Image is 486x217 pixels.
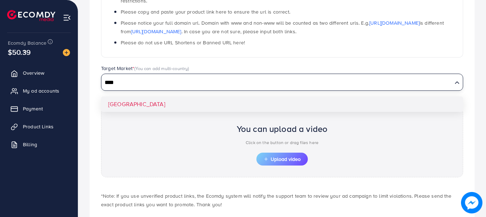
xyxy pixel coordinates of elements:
span: Please notice your full domain url. Domain with www and non-www will be counted as two different ... [121,19,444,35]
a: [URL][DOMAIN_NAME] [131,28,181,35]
p: *Note: If you use unverified product links, the Ecomdy system will notify the support team to rev... [101,192,463,209]
div: Search for option [101,74,463,91]
a: Overview [5,66,72,80]
a: Payment [5,102,72,116]
img: logo [7,10,55,21]
img: menu [63,14,71,22]
a: My ad accounts [5,84,72,98]
img: image [461,192,482,213]
span: Upload video [264,157,301,162]
span: Billing [23,141,37,148]
span: Please do not use URL Shortens or Banned URL here! [121,39,245,46]
span: (You can add multi-country) [134,65,189,71]
h2: You can upload a video [237,124,328,134]
input: Search for option [102,77,452,88]
span: Ecomdy Balance [8,39,46,46]
a: [URL][DOMAIN_NAME] [369,19,420,26]
p: Click on the button or drag files here [237,138,328,147]
li: [GEOGRAPHIC_DATA] [101,97,463,112]
a: Billing [5,137,72,152]
button: Upload video [256,153,308,166]
label: Target Market [101,65,189,72]
span: Payment [23,105,43,112]
span: Please copy and paste your product link here to ensure the url is correct. [121,8,290,15]
img: image [63,49,70,56]
span: My ad accounts [23,87,59,94]
span: Product Links [23,123,54,130]
a: Product Links [5,119,72,134]
span: Overview [23,69,44,77]
span: $50.39 [8,47,31,57]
